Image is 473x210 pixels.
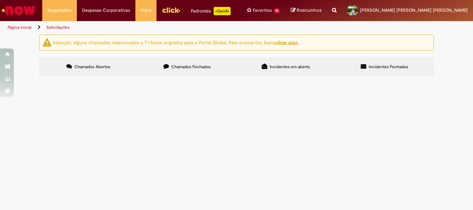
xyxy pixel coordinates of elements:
span: Chamados Abertos [74,64,110,70]
a: clicar aqui. [275,39,298,45]
ng-bind-html: Atenção: alguns chamados relacionados a T.I foram migrados para o Portal Global. Para acessá-los,... [53,39,298,45]
div: Padroniza [191,7,231,15]
p: +GenAi [214,7,231,15]
span: Requisições [47,7,72,14]
a: Rascunhos [291,7,322,14]
img: ServiceNow [1,3,36,17]
span: Favoritos [253,7,272,14]
span: [PERSON_NAME] [PERSON_NAME] [PERSON_NAME] [360,7,468,13]
span: Despesas Corporativas [82,7,130,14]
span: Incidentes Fechados [369,64,408,70]
span: Chamados Fechados [171,64,211,70]
a: Solicitações [46,25,70,30]
ul: Trilhas de página [5,21,310,34]
span: More [141,7,151,14]
img: click_logo_yellow_360x200.png [162,5,180,15]
span: Rascunhos [297,7,322,13]
a: Página inicial [8,25,32,30]
span: Incidentes em aberto [270,64,310,70]
span: 10 [273,8,280,14]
